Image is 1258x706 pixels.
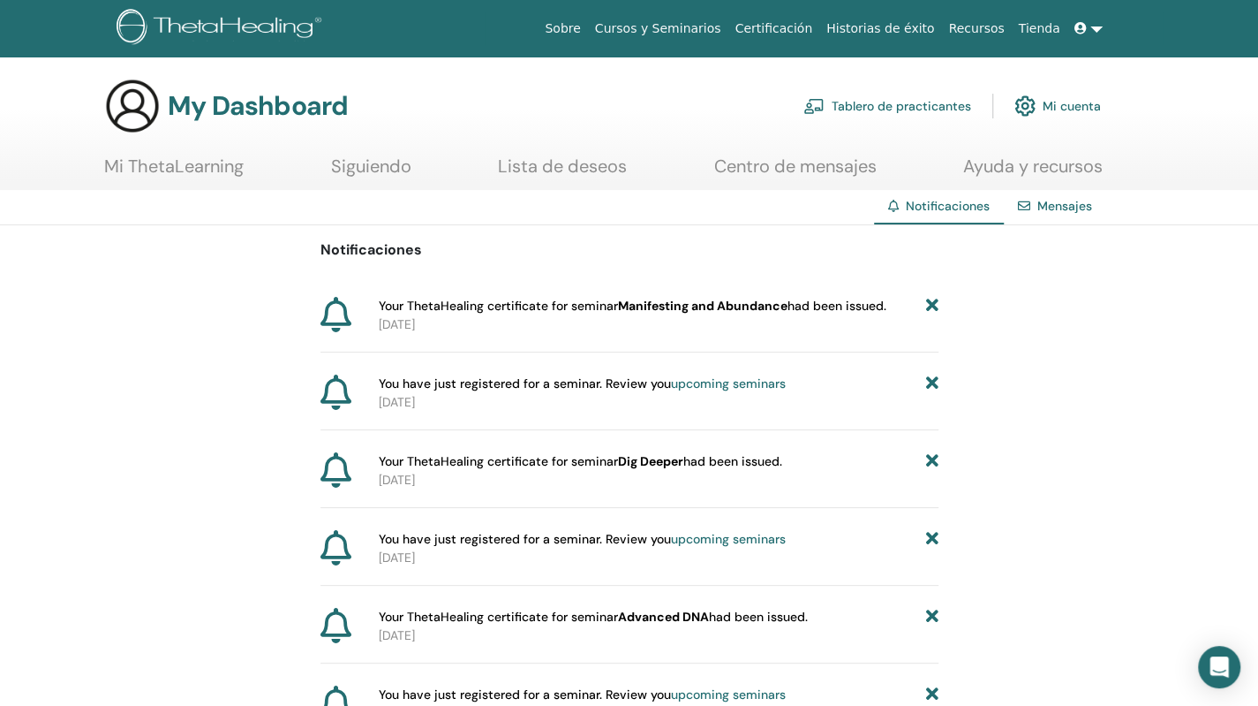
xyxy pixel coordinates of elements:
[331,156,411,190] a: Siguiendo
[379,626,938,645] p: [DATE]
[671,531,786,547] a: upcoming seminars
[1037,198,1092,214] a: Mensajes
[379,393,938,412] p: [DATE]
[618,298,787,314] b: Manifesting and Abundance
[1198,646,1240,688] div: Open Intercom Messenger
[618,609,709,625] b: Advanced DNA
[104,156,244,190] a: Mi ThetaLearning
[671,376,786,391] a: upcoming seminars
[498,156,627,190] a: Lista de deseos
[538,12,587,45] a: Sobre
[588,12,728,45] a: Cursos y Seminarios
[379,608,808,626] span: Your ThetaHealing certificate for seminar had been issued.
[906,198,990,214] span: Notificaciones
[727,12,819,45] a: Certificación
[168,90,348,122] h3: My Dashboard
[104,78,161,134] img: generic-user-icon.jpg
[379,686,786,704] span: You have just registered for a seminar. Review you
[379,549,938,567] p: [DATE]
[671,687,786,702] a: upcoming seminars
[379,530,786,549] span: You have just registered for a seminar. Review you
[320,239,938,261] p: Notificaciones
[714,156,877,190] a: Centro de mensajes
[963,156,1103,190] a: Ayuda y recursos
[819,12,941,45] a: Historias de éxito
[379,471,938,490] p: [DATE]
[618,453,683,469] b: Dig Deeper
[803,98,825,114] img: chalkboard-teacher.svg
[1014,91,1036,121] img: cog.svg
[117,9,328,49] img: logo.png
[941,12,1011,45] a: Recursos
[803,87,971,125] a: Tablero de practicantes
[379,452,782,471] span: Your ThetaHealing certificate for seminar had been issued.
[379,375,786,393] span: You have just registered for a seminar. Review you
[379,315,938,334] p: [DATE]
[1012,12,1067,45] a: Tienda
[379,297,886,315] span: Your ThetaHealing certificate for seminar had been issued.
[1014,87,1101,125] a: Mi cuenta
